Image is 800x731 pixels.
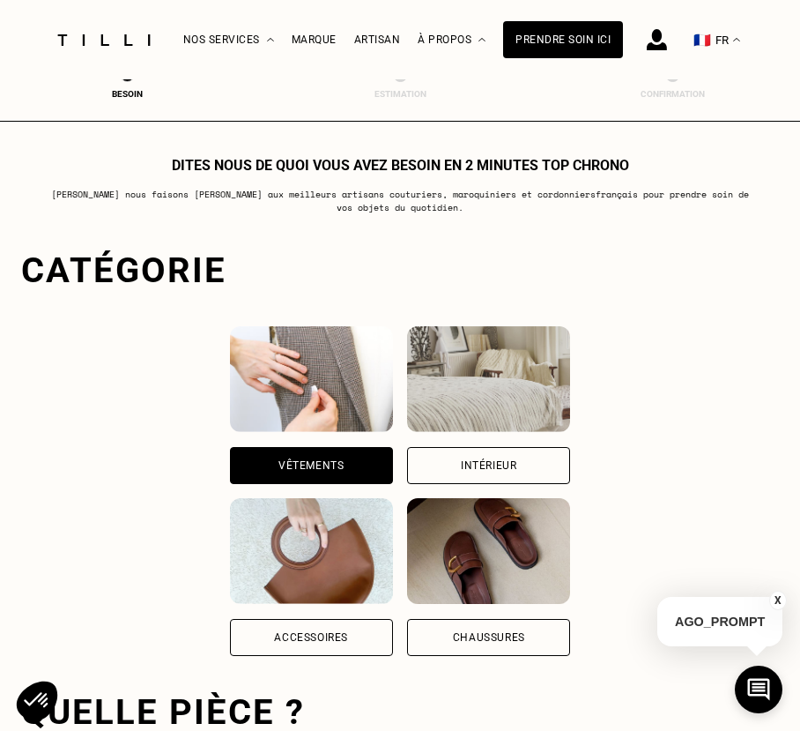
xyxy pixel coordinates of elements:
p: AGO_PROMPT [657,597,782,646]
div: Catégorie [21,250,779,291]
img: icône connexion [647,29,667,50]
a: Artisan [354,34,401,46]
div: Intérieur [461,460,516,471]
div: Chaussures [453,632,525,643]
a: Marque [292,34,337,46]
img: Menu déroulant à propos [478,38,485,42]
span: 🇫🇷 [693,32,711,48]
img: Menu déroulant [267,38,274,42]
img: Intérieur [407,326,570,432]
div: Besoin [93,89,163,99]
div: Vêtements [278,460,344,471]
button: X [769,591,787,610]
img: Chaussures [407,498,570,604]
button: 🇫🇷 FR [685,1,749,79]
div: À propos [418,1,485,79]
p: [PERSON_NAME] nous faisons [PERSON_NAME] aux meilleurs artisans couturiers , maroquiniers et cord... [51,188,750,214]
img: Accessoires [230,498,393,604]
h1: Dites nous de quoi vous avez besoin en 2 minutes top chrono [172,157,629,174]
a: Prendre soin ici [503,21,623,58]
img: Vêtements [230,326,393,432]
img: menu déroulant [733,38,740,42]
div: Estimation [365,89,435,99]
div: Nos services [183,1,274,79]
div: Confirmation [637,89,707,99]
img: Logo du service de couturière Tilli [51,34,157,46]
div: Accessoires [274,632,348,643]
